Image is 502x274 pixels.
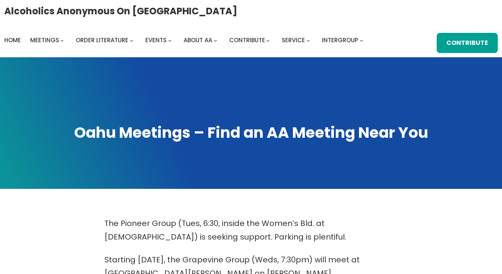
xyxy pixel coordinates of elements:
a: Contribute [229,35,265,46]
button: Contribute submenu [266,38,270,42]
span: Order Literature [76,36,128,44]
a: About AA [184,35,212,46]
span: Events [145,36,167,44]
span: Intergroup [322,36,358,44]
a: Contribute [437,33,498,53]
button: Events submenu [168,38,172,42]
button: Order Literature submenu [130,38,133,42]
a: Events [145,35,167,46]
span: About AA [184,36,212,44]
a: Meetings [30,35,59,46]
nav: Intergroup [4,35,366,46]
span: Home [4,36,21,44]
button: Meetings submenu [60,38,64,42]
span: Meetings [30,36,59,44]
a: Home [4,35,21,46]
button: Service submenu [306,38,310,42]
span: Service [282,36,305,44]
button: Intergroup submenu [360,38,363,42]
span: Contribute [229,36,265,44]
button: About AA submenu [214,38,217,42]
a: Service [282,35,305,46]
a: Alcoholics Anonymous on [GEOGRAPHIC_DATA] [4,3,237,19]
a: Intergroup [322,35,358,46]
h1: Oahu Meetings – Find an AA Meeting Near You [8,122,494,143]
p: The Pioneer Group (Tues, 6:30, inside the Women’s Bld. at [DEMOGRAPHIC_DATA]) is seeking support.... [104,217,398,244]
